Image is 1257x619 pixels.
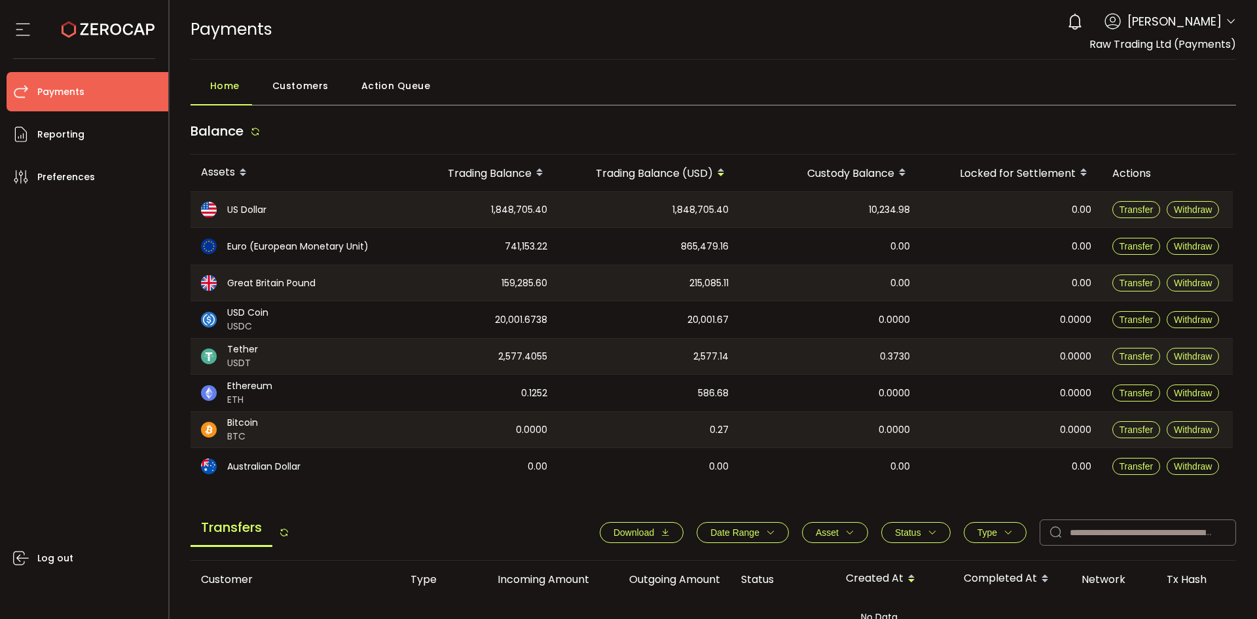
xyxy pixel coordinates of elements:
span: USDC [227,320,268,333]
div: Locked for Settlement [920,162,1102,184]
span: BTC [227,430,258,443]
button: Withdraw [1167,311,1219,328]
span: Withdraw [1174,461,1212,472]
span: Type [977,527,997,538]
div: Created At [835,568,953,590]
span: Status [895,527,921,538]
span: Reporting [37,125,84,144]
span: Action Queue [361,73,431,99]
span: 0.00 [890,276,910,291]
span: 0.00 [1072,459,1091,474]
div: Trading Balance (USD) [558,162,739,184]
div: Trading Balance [393,162,558,184]
span: 865,479.16 [681,239,729,254]
span: Ethereum [227,379,272,393]
span: 0.0000 [1060,312,1091,328]
button: Transfer [1112,311,1161,328]
button: Transfer [1112,421,1161,438]
span: 0.3730 [880,349,910,364]
span: Asset [816,527,839,538]
span: Preferences [37,168,95,187]
span: US Dollar [227,203,266,217]
img: eur_portfolio.svg [201,238,217,254]
span: Home [210,73,240,99]
span: Withdraw [1174,351,1212,362]
span: 0.27 [710,422,729,438]
span: Transfer [1120,351,1154,362]
img: aud_portfolio.svg [201,459,217,474]
span: 741,153.22 [505,239,547,254]
div: Assets [191,162,393,184]
span: 0.00 [709,459,729,474]
button: Withdraw [1167,238,1219,255]
button: Type [964,522,1027,543]
span: ETH [227,393,272,407]
span: Transfer [1120,278,1154,288]
span: 0.0000 [1060,386,1091,401]
span: 1,848,705.40 [672,202,729,217]
img: usdt_portfolio.svg [201,348,217,364]
span: 0.00 [1072,276,1091,291]
span: 20,001.67 [687,312,729,328]
span: 0.00 [890,459,910,474]
iframe: Chat Widget [1104,478,1257,619]
span: Transfer [1120,388,1154,398]
span: 0.00 [890,239,910,254]
span: 0.0000 [879,386,910,401]
span: Australian Dollar [227,460,301,474]
span: Withdraw [1174,314,1212,325]
div: Incoming Amount [469,572,600,587]
span: 0.00 [528,459,547,474]
button: Withdraw [1167,348,1219,365]
span: Withdraw [1174,278,1212,288]
span: Transfer [1120,461,1154,472]
span: Transfer [1120,241,1154,252]
button: Withdraw [1167,421,1219,438]
span: Date Range [710,527,759,538]
span: 0.00 [1072,239,1091,254]
span: Withdraw [1174,388,1212,398]
div: Outgoing Amount [600,572,731,587]
button: Transfer [1112,201,1161,218]
img: usd_portfolio.svg [201,202,217,217]
span: 10,234.98 [869,202,910,217]
button: Transfer [1112,385,1161,402]
span: 20,001.6738 [495,312,547,328]
span: 2,577.4055 [498,349,547,364]
div: Customer [191,572,400,587]
span: [PERSON_NAME] [1127,12,1222,30]
button: Status [881,522,951,543]
span: Balance [191,122,244,140]
span: USDT [227,356,258,370]
span: 586.68 [698,386,729,401]
span: 0.0000 [879,312,910,328]
button: Transfer [1112,238,1161,255]
div: Custody Balance [739,162,920,184]
div: Network [1071,572,1156,587]
span: Log out [37,549,73,568]
img: btc_portfolio.svg [201,422,217,438]
span: 159,285.60 [501,276,547,291]
button: Date Range [697,522,789,543]
span: Bitcoin [227,416,258,430]
button: Transfer [1112,274,1161,291]
span: Withdraw [1174,241,1212,252]
span: Transfer [1120,204,1154,215]
div: Actions [1102,166,1233,181]
span: Euro (European Monetary Unit) [227,240,369,253]
div: Completed At [953,568,1071,590]
span: Raw Trading Ltd (Payments) [1089,37,1236,52]
button: Transfer [1112,348,1161,365]
button: Withdraw [1167,201,1219,218]
span: Payments [191,18,272,41]
span: Withdraw [1174,204,1212,215]
span: 0.0000 [1060,349,1091,364]
img: usdc_portfolio.svg [201,312,217,328]
button: Withdraw [1167,458,1219,475]
span: USD Coin [227,306,268,320]
div: Status [731,572,835,587]
span: 0.0000 [1060,422,1091,438]
img: gbp_portfolio.svg [201,275,217,291]
span: Transfer [1120,314,1154,325]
